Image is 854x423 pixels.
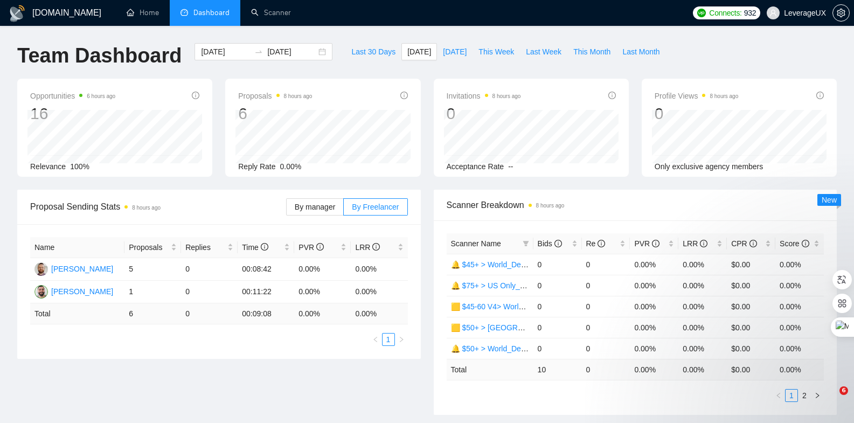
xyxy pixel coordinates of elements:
span: left [775,392,782,399]
span: info-circle [749,240,757,247]
td: 0.00 % [630,359,678,380]
li: 2 [798,389,811,402]
h1: Team Dashboard [17,43,182,68]
td: 5 [124,258,181,281]
td: 0.00% [630,317,678,338]
button: setting [832,4,850,22]
td: 0 [582,359,630,380]
td: 0 [181,258,238,281]
td: 0.00% [678,296,727,317]
span: swap-right [254,47,263,56]
span: 0.00% [280,162,302,171]
span: Last Month [622,46,659,58]
td: 0.00% [775,275,824,296]
span: info-circle [802,240,809,247]
button: Last 30 Days [345,43,401,60]
div: [PERSON_NAME] [51,263,113,275]
span: Scanner Breakdown [447,198,824,212]
span: Dashboard [193,8,230,17]
a: 🔔 $50+ > World_Design Only_General [451,344,584,353]
button: [DATE] [437,43,473,60]
td: 0.00 % [351,303,407,324]
a: RL[PERSON_NAME] [34,287,113,295]
span: info-circle [372,243,380,251]
td: 0.00% [294,258,351,281]
span: info-circle [316,243,324,251]
td: 00:11:22 [238,281,294,303]
div: 0 [447,103,521,124]
span: info-circle [261,243,268,251]
td: 0 [533,296,582,317]
span: Re [586,239,606,248]
td: 0.00% [678,275,727,296]
li: 1 [785,389,798,402]
span: Invitations [447,89,521,102]
img: RL [34,285,48,299]
span: By Freelancer [352,203,399,211]
a: 1 [786,390,797,401]
span: Last Week [526,46,561,58]
a: 1 [383,334,394,345]
span: Connects: [709,7,741,19]
span: -- [508,162,513,171]
td: Total [447,359,533,380]
td: Total [30,303,124,324]
div: 6 [238,103,312,124]
span: This Month [573,46,610,58]
span: Relevance [30,162,66,171]
span: info-circle [652,240,659,247]
span: Opportunities [30,89,115,102]
img: logo [9,5,26,22]
a: 🟨 $50+ > [GEOGRAPHIC_DATA]+[GEOGRAPHIC_DATA] Only_Tony-UX/UI_General [451,323,741,332]
td: 0.00% [775,317,824,338]
span: setting [833,9,849,17]
th: Name [30,237,124,258]
td: 0 [533,338,582,359]
li: Previous Page [772,389,785,402]
time: 6 hours ago [87,93,115,99]
td: 0.00% [294,281,351,303]
div: [PERSON_NAME] [51,286,113,297]
td: 00:09:08 [238,303,294,324]
span: CPR [731,239,756,248]
span: [DATE] [443,46,467,58]
button: left [369,333,382,346]
td: 0.00% [630,254,678,275]
img: AK [34,262,48,276]
a: setting [832,9,850,17]
li: Next Page [395,333,408,346]
span: Replies [185,241,225,253]
a: 🔔 $75+ > US Only_Design Only_General [451,281,592,290]
a: searchScanner [251,8,291,17]
span: 100% [70,162,89,171]
time: 8 hours ago [536,203,565,209]
td: $0.00 [727,275,775,296]
span: user [769,9,777,17]
span: Proposals [238,89,312,102]
span: info-circle [192,92,199,99]
span: Last 30 Days [351,46,395,58]
td: 0.00% [678,317,727,338]
td: $0.00 [727,254,775,275]
span: Bids [538,239,562,248]
span: filter [523,240,529,247]
span: This Week [478,46,514,58]
span: dashboard [180,9,188,16]
td: 1 [124,281,181,303]
button: left [772,389,785,402]
img: upwork-logo.png [697,9,706,17]
span: PVR [298,243,324,252]
span: LRR [355,243,380,252]
span: 932 [744,7,756,19]
td: 0.00% [630,275,678,296]
button: Last Month [616,43,665,60]
a: 🟨 $45-60 V4> World_Design+Dev_Antony-Front-End_General [451,302,663,311]
td: 0 [533,275,582,296]
span: New [822,196,837,204]
th: Proposals [124,237,181,258]
li: 1 [382,333,395,346]
span: to [254,47,263,56]
iframe: Intercom live chat [817,386,843,412]
time: 8 hours ago [284,93,313,99]
span: Scanner Name [451,239,501,248]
